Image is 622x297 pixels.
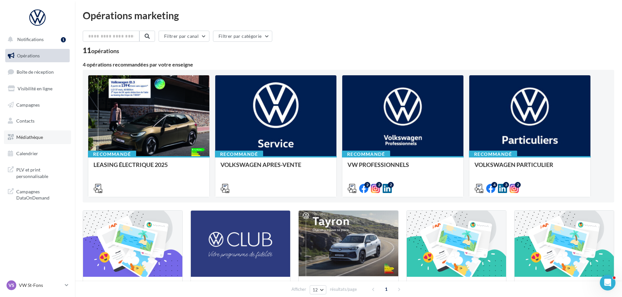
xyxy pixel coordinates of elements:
[491,182,497,188] div: 4
[4,130,71,144] a: Médiathèque
[4,65,71,79] a: Boîte de réception
[16,165,67,179] span: PLV et print personnalisable
[17,53,40,58] span: Opérations
[4,163,71,182] a: PLV et print personnalisable
[381,284,391,294] span: 1
[16,118,35,124] span: Contacts
[342,151,390,158] div: Recommandé
[4,98,71,112] a: Campagnes
[61,37,66,42] div: 1
[515,182,521,188] div: 2
[503,182,509,188] div: 3
[4,185,71,204] a: Campagnes DataOnDemand
[213,31,272,42] button: Filtrer par catégorie
[83,62,614,67] div: 4 opérations recommandées par votre enseigne
[220,161,331,174] div: VOLKSWAGEN APRES-VENTE
[313,287,318,292] span: 12
[16,102,40,107] span: Campagnes
[4,82,71,96] a: Visibilité en ligne
[310,285,326,294] button: 12
[5,279,70,291] a: VS VW St-Fons
[330,286,357,292] span: résultats/page
[88,151,136,158] div: Recommandé
[17,37,44,42] span: Notifications
[19,282,62,289] p: VW St-Fons
[4,49,71,63] a: Opérations
[91,48,119,54] div: opérations
[83,47,119,54] div: 11
[16,187,67,201] span: Campagnes DataOnDemand
[16,134,43,140] span: Médiathèque
[376,182,382,188] div: 2
[291,286,306,292] span: Afficher
[469,151,517,158] div: Recommandé
[215,151,263,158] div: Recommandé
[83,10,614,20] div: Opérations marketing
[18,86,52,91] span: Visibilité en ligne
[4,147,71,160] a: Calendrier
[364,182,370,188] div: 2
[16,151,38,156] span: Calendrier
[600,275,615,290] iframe: Intercom live chat
[159,31,209,42] button: Filtrer par canal
[474,161,585,174] div: VOLKSWAGEN PARTICULIER
[93,161,204,174] div: LEASING ÉLECTRIQUE 2025
[8,282,14,289] span: VS
[4,114,71,128] a: Contacts
[4,33,68,46] button: Notifications 1
[347,161,458,174] div: VW PROFESSIONNELS
[388,182,394,188] div: 2
[17,69,54,75] span: Boîte de réception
